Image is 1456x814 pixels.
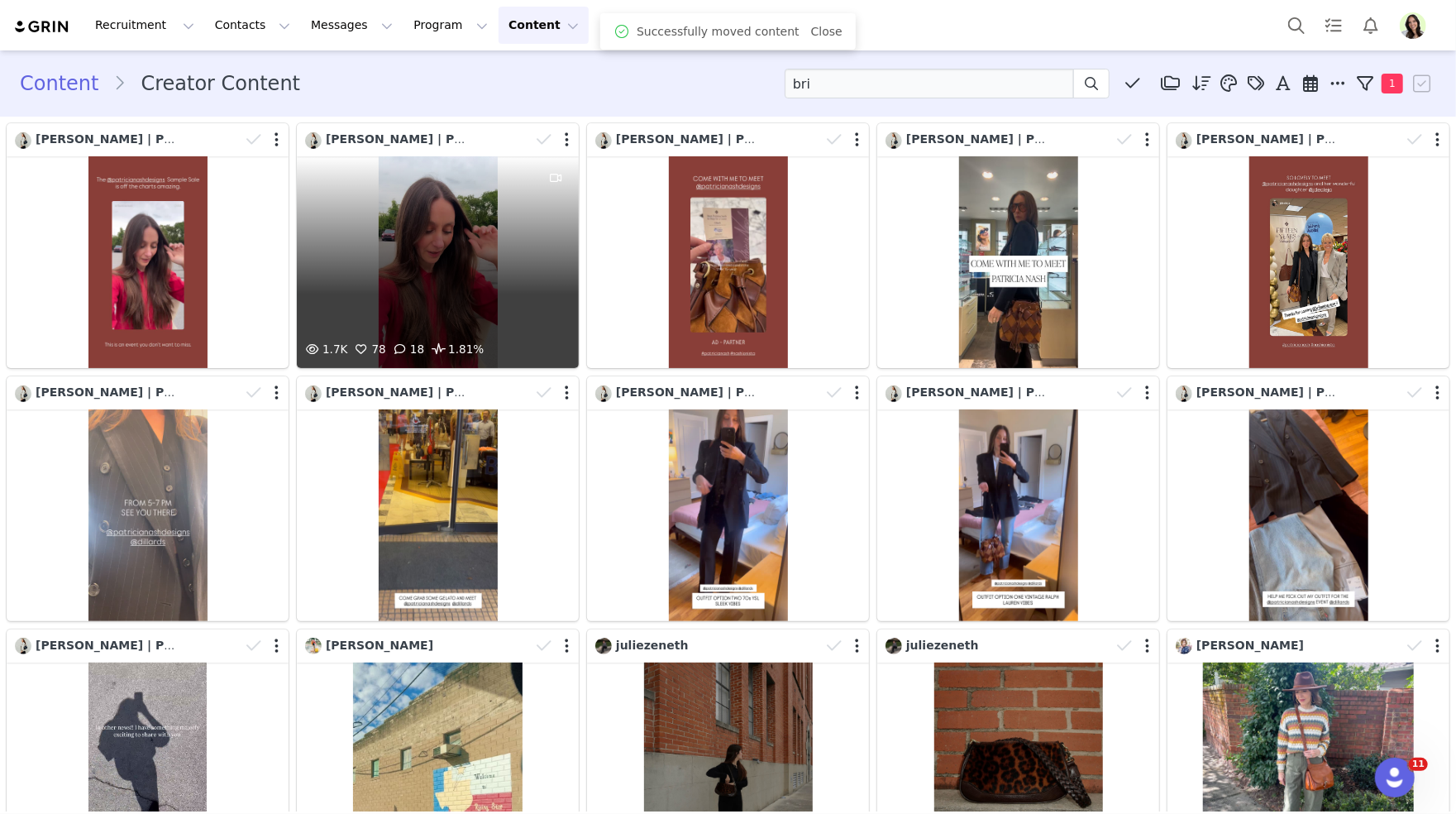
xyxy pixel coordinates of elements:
[13,19,71,35] img: grin logo
[1315,7,1352,44] a: Tasks
[85,7,204,44] button: Recruitment
[1176,132,1192,149] img: e73f2451-9fc5-43b0-a24f-b31b16da684c.jpg
[590,7,692,44] button: Reporting
[499,7,589,44] button: Content
[1409,758,1428,771] span: 11
[20,69,113,98] a: Content
[1353,7,1389,44] button: Notifications
[1278,7,1315,44] button: Search
[1390,12,1443,39] button: Profile
[886,385,902,402] img: e73f2451-9fc5-43b0-a24f-b31b16da684c.jpg
[326,639,433,652] span: [PERSON_NAME]
[1196,639,1304,652] span: [PERSON_NAME]
[15,638,31,654] img: e73f2451-9fc5-43b0-a24f-b31b16da684c.jpg
[886,638,902,654] img: e024e726-f104-4097-8e88-59e0b9d90b07.jpg
[326,132,649,146] span: [PERSON_NAME] | PERSONAL STYLIST KNOXVILLE
[1382,74,1403,93] span: 1
[326,385,649,399] span: [PERSON_NAME] | PERSONAL STYLIST KNOXVILLE
[36,132,359,146] span: [PERSON_NAME] | PERSONAL STYLIST KNOXVILLE
[15,385,31,402] img: e73f2451-9fc5-43b0-a24f-b31b16da684c.jpg
[303,342,348,356] span: 1.7K
[637,23,800,41] span: Successfully moved content
[15,132,31,149] img: e73f2451-9fc5-43b0-a24f-b31b16da684c.jpg
[693,7,758,44] a: Brands
[305,132,322,149] img: e73f2451-9fc5-43b0-a24f-b31b16da684c.jpg
[906,639,979,652] span: juliezeneth
[595,385,612,402] img: e73f2451-9fc5-43b0-a24f-b31b16da684c.jpg
[811,25,843,38] a: Close
[428,340,484,360] span: 1.81%
[1352,71,1411,96] button: 1
[616,639,689,652] span: juliezeneth
[1375,758,1415,797] iframe: Intercom live chat
[205,7,300,44] button: Contacts
[352,342,386,356] span: 78
[906,132,1229,146] span: [PERSON_NAME] | PERSONAL STYLIST KNOXVILLE
[1176,385,1192,402] img: e73f2451-9fc5-43b0-a24f-b31b16da684c.jpg
[36,639,359,652] span: [PERSON_NAME] | PERSONAL STYLIST KNOXVILLE
[1176,638,1192,654] img: fb6e82eb-97a8-499f-92f0-6bc4791756c1--s.jpg
[301,7,403,44] button: Messages
[403,7,498,44] button: Program
[906,385,1229,399] span: [PERSON_NAME] | PERSONAL STYLIST KNOXVILLE
[390,342,424,356] span: 18
[305,385,322,402] img: e73f2451-9fc5-43b0-a24f-b31b16da684c.jpg
[886,132,902,149] img: e73f2451-9fc5-43b0-a24f-b31b16da684c.jpg
[616,132,939,146] span: [PERSON_NAME] | PERSONAL STYLIST KNOXVILLE
[760,7,854,44] a: Community
[785,69,1074,98] input: Search labels, captions, # and @ tags
[36,385,359,399] span: [PERSON_NAME] | PERSONAL STYLIST KNOXVILLE
[305,638,322,654] img: 0690a3b6-978f-4b63-a123-23ccd704567e--s.jpg
[616,385,939,399] span: [PERSON_NAME] | PERSONAL STYLIST KNOXVILLE
[595,132,612,149] img: e73f2451-9fc5-43b0-a24f-b31b16da684c.jpg
[1400,12,1426,39] img: 3b202c0c-3db6-44bc-865e-9d9e82436fb1.png
[595,638,612,654] img: e024e726-f104-4097-8e88-59e0b9d90b07.jpg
